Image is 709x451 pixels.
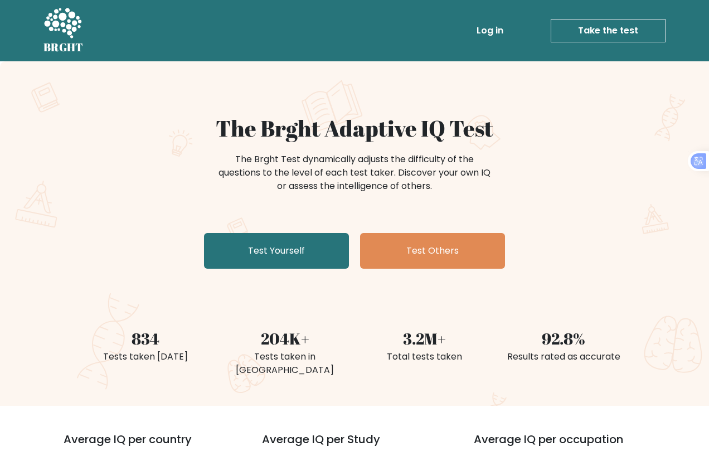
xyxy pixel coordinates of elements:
[501,327,627,350] div: 92.8%
[215,153,494,193] div: The Brght Test dynamically adjusts the difficulty of the questions to the level of each test take...
[361,350,487,363] div: Total tests taken
[472,20,508,42] a: Log in
[501,350,627,363] div: Results rated as accurate
[204,233,349,269] a: Test Yourself
[82,327,208,350] div: 834
[222,350,348,377] div: Tests taken in [GEOGRAPHIC_DATA]
[222,327,348,350] div: 204K+
[43,41,84,54] h5: BRGHT
[361,327,487,350] div: 3.2M+
[43,4,84,57] a: BRGHT
[360,233,505,269] a: Test Others
[551,19,666,42] a: Take the test
[82,115,627,142] h1: The Brght Adaptive IQ Test
[82,350,208,363] div: Tests taken [DATE]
